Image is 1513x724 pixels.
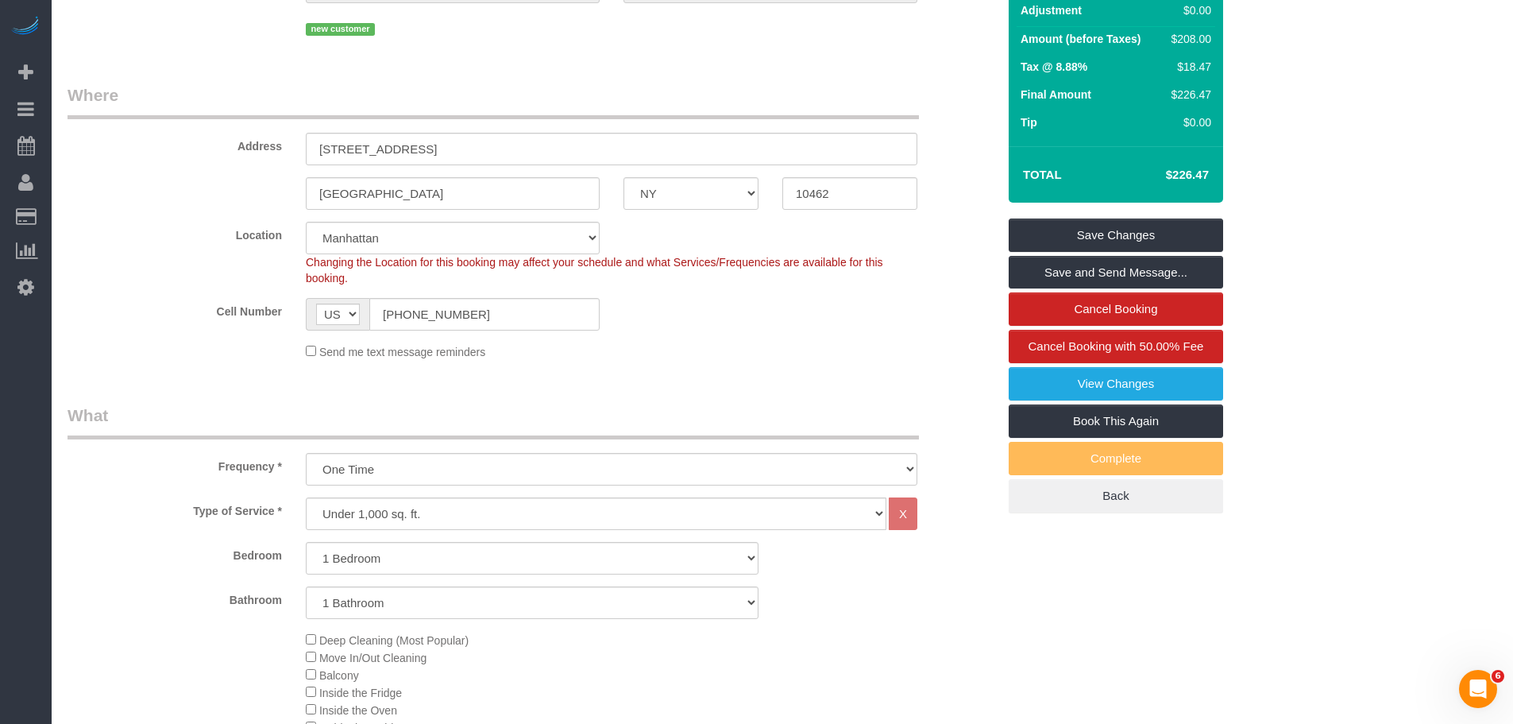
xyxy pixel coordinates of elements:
[1009,479,1223,513] a: Back
[68,404,919,439] legend: What
[56,542,294,563] label: Bedroom
[319,634,469,647] span: Deep Cleaning (Most Popular)
[1021,2,1082,18] label: Adjustment
[56,298,294,319] label: Cell Number
[56,498,294,519] label: Type of Service *
[1164,59,1211,75] div: $18.47
[56,587,294,608] label: Bathroom
[1492,670,1504,683] span: 6
[1118,168,1209,182] h4: $226.47
[1164,87,1211,103] div: $226.47
[1459,670,1497,708] iframe: Intercom live chat
[10,16,41,38] img: Automaid Logo
[1021,114,1037,130] label: Tip
[319,669,359,682] span: Balcony
[369,298,600,331] input: Cell Number
[306,177,600,210] input: City
[1029,339,1204,353] span: Cancel Booking with 50.00% Fee
[1009,405,1223,438] a: Book This Again
[319,704,397,717] span: Inside the Oven
[1164,2,1211,18] div: $0.00
[1009,292,1223,326] a: Cancel Booking
[306,23,375,36] span: new customer
[782,177,917,210] input: Zip Code
[319,652,426,664] span: Move In/Out Cleaning
[306,256,883,285] span: Changing the Location for this booking may affect your schedule and what Services/Frequencies are...
[68,83,919,119] legend: Where
[1164,31,1211,47] div: $208.00
[56,133,294,154] label: Address
[1021,31,1141,47] label: Amount (before Taxes)
[56,453,294,474] label: Frequency *
[1021,87,1091,103] label: Final Amount
[1009,219,1223,252] a: Save Changes
[319,346,485,358] span: Send me text message reminders
[1021,59,1087,75] label: Tax @ 8.88%
[1023,168,1062,181] strong: Total
[1164,114,1211,130] div: $0.00
[1009,330,1223,363] a: Cancel Booking with 50.00% Fee
[1009,367,1223,401] a: View Changes
[1009,256,1223,289] a: Save and Send Message...
[319,687,402,699] span: Inside the Fridge
[56,222,294,243] label: Location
